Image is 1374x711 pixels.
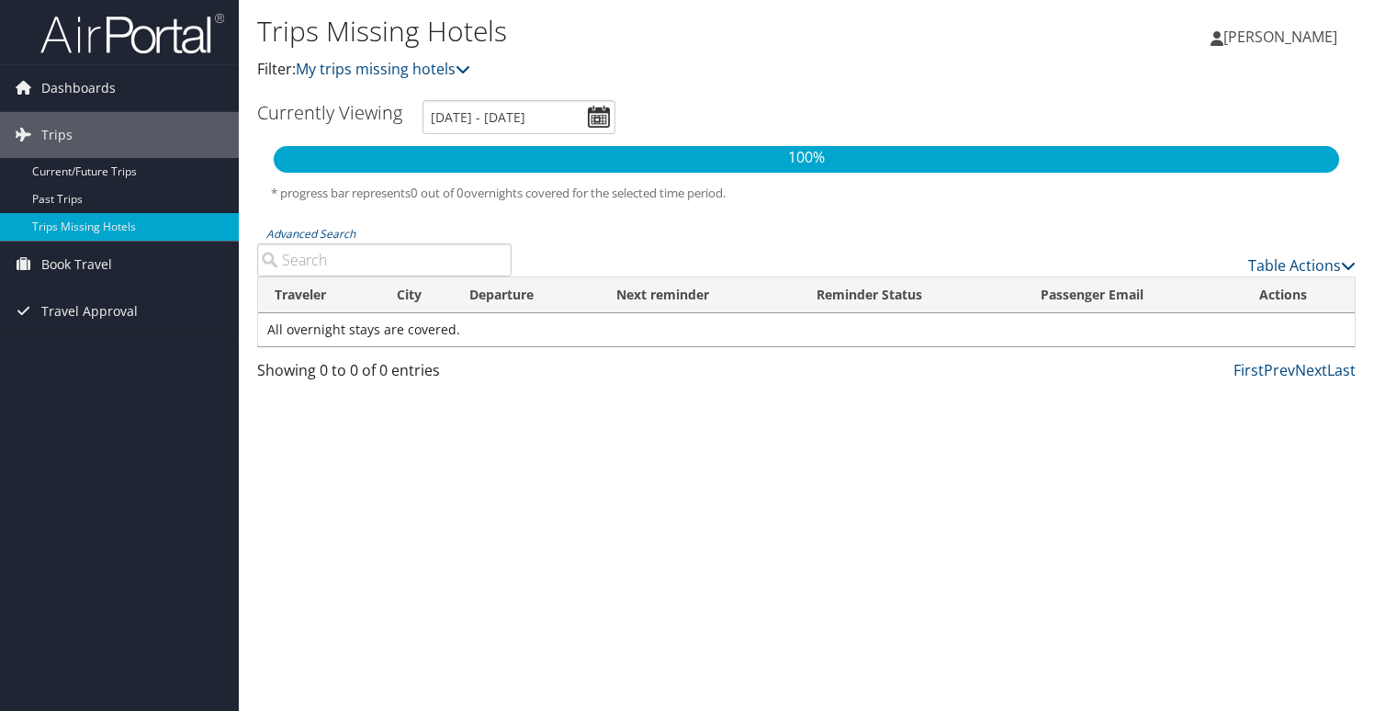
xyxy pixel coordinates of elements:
span: [PERSON_NAME] [1223,27,1337,47]
span: Dashboards [41,65,116,111]
th: Traveler: activate to sort column ascending [258,277,380,313]
h3: Currently Viewing [257,100,402,125]
h1: Trips Missing Hotels [257,12,989,51]
span: Trips [41,112,73,158]
input: [DATE] - [DATE] [422,100,615,134]
p: 100% [274,146,1339,170]
input: Advanced Search [257,243,512,276]
div: Showing 0 to 0 of 0 entries [257,359,512,390]
span: Travel Approval [41,288,138,334]
a: My trips missing hotels [296,59,470,79]
a: Last [1327,360,1356,380]
a: [PERSON_NAME] [1211,9,1356,64]
a: Next [1295,360,1327,380]
span: 0 out of 0 [411,185,464,201]
a: Advanced Search [266,226,355,242]
td: All overnight stays are covered. [258,313,1355,346]
h5: * progress bar represents overnights covered for the selected time period. [271,185,1342,202]
a: First [1233,360,1264,380]
th: City: activate to sort column ascending [380,277,453,313]
span: Book Travel [41,242,112,288]
th: Departure: activate to sort column descending [453,277,599,313]
a: Table Actions [1248,255,1356,276]
a: Prev [1264,360,1295,380]
p: Filter: [257,58,989,82]
th: Actions [1243,277,1355,313]
th: Next reminder [600,277,800,313]
img: airportal-logo.png [40,12,224,55]
th: Reminder Status [800,277,1024,313]
th: Passenger Email: activate to sort column ascending [1024,277,1244,313]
